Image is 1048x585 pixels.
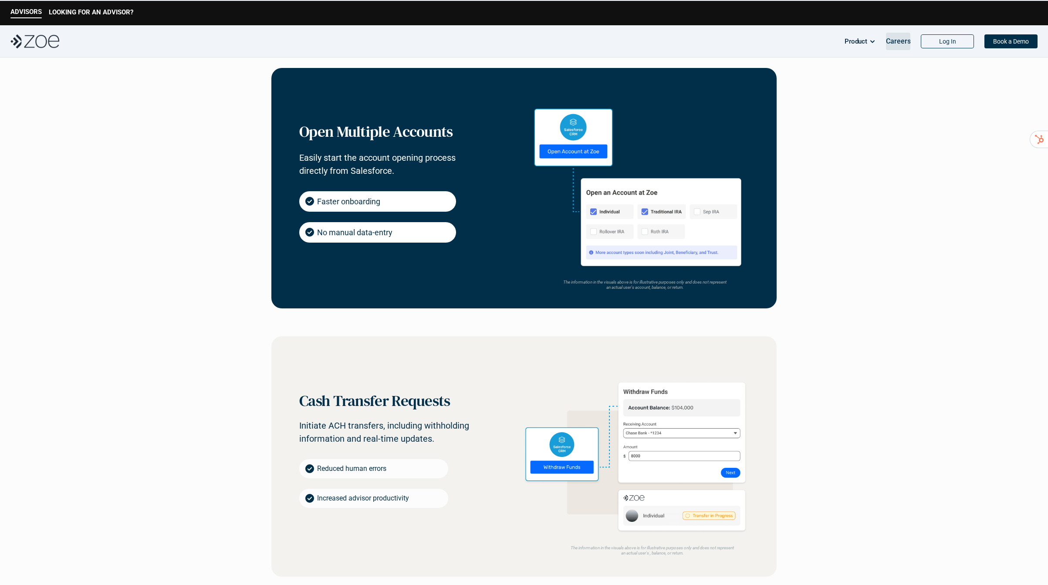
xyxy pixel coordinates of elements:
p: Book a Demo [993,38,1029,45]
p: Careers [886,37,911,45]
h3: Cash Transfer Requests [299,393,483,409]
a: Careers [886,33,910,50]
p: Reduced human errors [317,463,386,474]
em: an actual user's , balance, or return. [621,551,684,555]
p: Increased advisor productivity [317,493,409,504]
p: No manual data-entry [317,226,392,238]
p: Log In [939,38,956,45]
p: Faster onboarding [317,195,380,207]
a: Log In [921,34,974,48]
h3: Open Multiple Accounts [299,122,483,140]
em: The information in the visuals above is for illustrative purposes only and does not represent [571,545,734,550]
p: Easily start the account opening process directly from Salesforce. [299,151,483,177]
p: ADVISORS [10,8,42,16]
p: Product [845,35,867,48]
a: Book a Demo [984,34,1038,48]
p: LOOKING FOR AN ADVISOR? [49,8,133,16]
em: an actual user's account, balance, or return. [606,285,684,290]
p: Initiate ACH transfers, including withholding information and real-time updates. [299,419,483,445]
em: The information in the visuals above is for illustrative purposes only and does not represent [563,280,727,284]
